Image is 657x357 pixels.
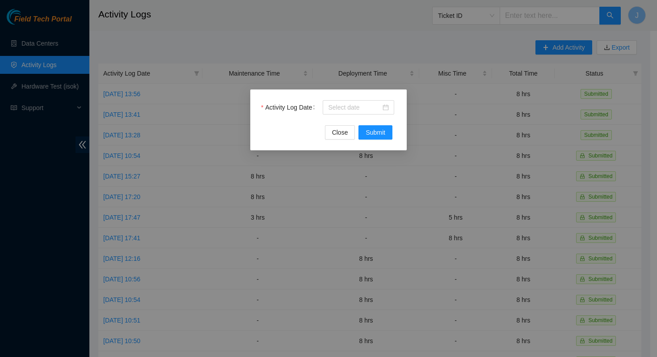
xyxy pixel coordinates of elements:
span: Close [332,127,348,137]
input: Activity Log Date [328,102,381,112]
label: Activity Log Date [261,100,318,115]
button: Close [325,125,355,140]
button: Submit [358,125,392,140]
span: Submit [366,127,385,137]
